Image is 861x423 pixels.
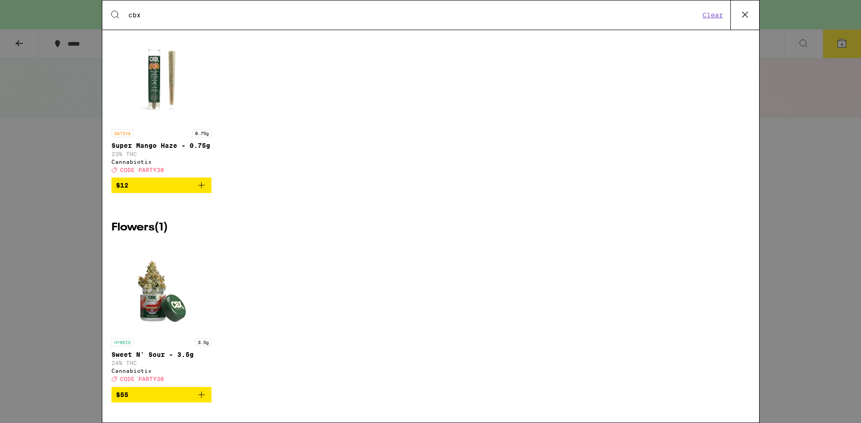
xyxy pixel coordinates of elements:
img: Cannabiotix - Sweet N' Sour - 3.5g [116,242,207,334]
p: 3.5g [195,338,211,346]
span: CODE PARTY30 [120,376,164,382]
span: Hi. Need any help? [5,6,66,14]
a: Open page for Super Mango Haze - 0.75g from Cannabiotix [111,33,212,178]
button: Add to bag [111,387,212,402]
p: HYBRID [111,338,133,346]
div: Cannabiotix [111,159,212,165]
p: 0.75g [192,129,211,137]
img: Cannabiotix - Super Mango Haze - 0.75g [116,33,207,125]
button: Clear [700,11,726,19]
span: $55 [116,391,128,398]
a: Open page for Sweet N' Sour - 3.5g from Cannabiotix [111,242,212,386]
button: Add to bag [111,178,212,193]
span: $12 [116,182,128,189]
h2: Flowers ( 1 ) [111,222,750,233]
p: Super Mango Haze - 0.75g [111,142,212,149]
p: 23% THC [111,151,212,157]
p: SATIVA [111,129,133,137]
p: Sweet N' Sour - 3.5g [111,351,212,358]
div: Cannabiotix [111,368,212,374]
p: 24% THC [111,360,212,366]
span: CODE PARTY30 [120,167,164,173]
input: Search for products & categories [128,11,700,19]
